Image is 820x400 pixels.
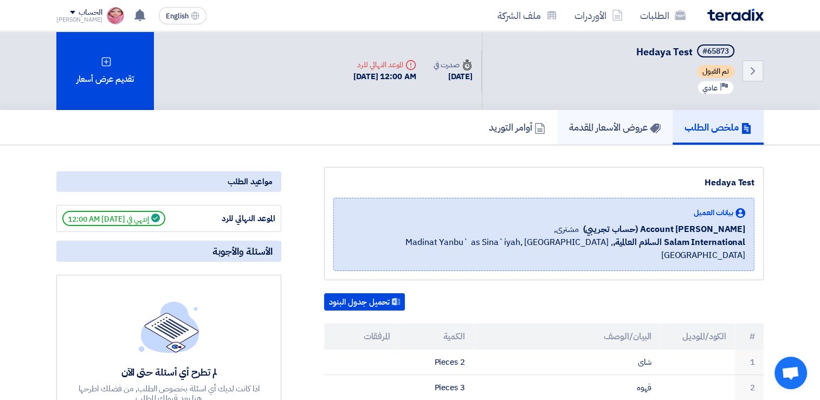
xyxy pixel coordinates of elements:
span: Hedaya Test [636,44,693,59]
div: [DATE] [434,70,473,83]
div: تقديم عرض أسعار [56,31,154,110]
button: English [159,7,206,24]
td: 1 [735,350,764,375]
span: إنتهي في [DATE] 12:00 AM [62,211,165,226]
td: 2 Pieces [399,350,474,375]
span: تم القبول [697,65,734,78]
div: #65873 [702,48,729,55]
span: Madinat Yanbu` as Sina`iyah, [GEOGRAPHIC_DATA] ,[GEOGRAPHIC_DATA] [343,236,745,262]
a: ملخص الطلب [673,110,764,145]
h5: Hedaya Test [636,44,737,60]
span: بيانات العميل [694,207,733,218]
div: مواعيد الطلب [56,171,281,192]
div: الموعد النهائي للرد [353,59,416,70]
button: تحميل جدول البنود [324,293,405,311]
a: الأوردرات [566,3,631,28]
th: الكمية [399,324,474,350]
th: البيان/الوصف [474,324,661,350]
div: [DATE] 12:00 AM [353,70,416,83]
span: عادي [702,83,718,93]
div: [PERSON_NAME] [56,17,102,23]
span: [PERSON_NAME] Account (حساب تجريبي) [583,223,745,236]
a: ملف الشركة [489,3,566,28]
div: الحساب [79,8,102,17]
b: Salam International السلام العالمية, [612,236,745,249]
a: عروض الأسعار المقدمة [557,110,673,145]
div: Hedaya Test [333,176,754,189]
span: الأسئلة والأجوبة [212,245,273,257]
div: Open chat [774,357,807,389]
td: شاى [474,350,661,375]
th: المرفقات [324,324,399,350]
h5: ملخص الطلب [685,121,752,133]
th: الكود/الموديل [660,324,735,350]
div: لم تطرح أي أسئلة حتى الآن [77,366,261,378]
div: الموعد النهائي للرد [194,212,275,225]
a: أوامر التوريد [477,110,557,145]
h5: عروض الأسعار المقدمة [569,121,661,133]
div: صدرت في [434,59,473,70]
h5: أوامر التوريد [489,121,545,133]
span: English [166,12,189,20]
img: WhatsApp_Image__at_cbdf_1751464265789.jpg [107,7,124,24]
a: الطلبات [631,3,694,28]
img: Teradix logo [707,9,764,21]
span: مشترى, [554,223,579,236]
th: # [735,324,764,350]
img: empty_state_list.svg [139,301,199,352]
